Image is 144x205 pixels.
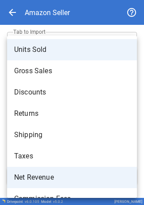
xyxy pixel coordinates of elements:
span: Discounts [14,87,130,98]
span: Gross Sales [14,66,130,76]
span: Commission Fees [14,193,130,204]
span: Shipping [14,130,130,140]
span: Net Revenue [14,172,130,183]
span: Units Sold [14,44,130,55]
span: Taxes [14,151,130,162]
span: Returns [14,108,130,119]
